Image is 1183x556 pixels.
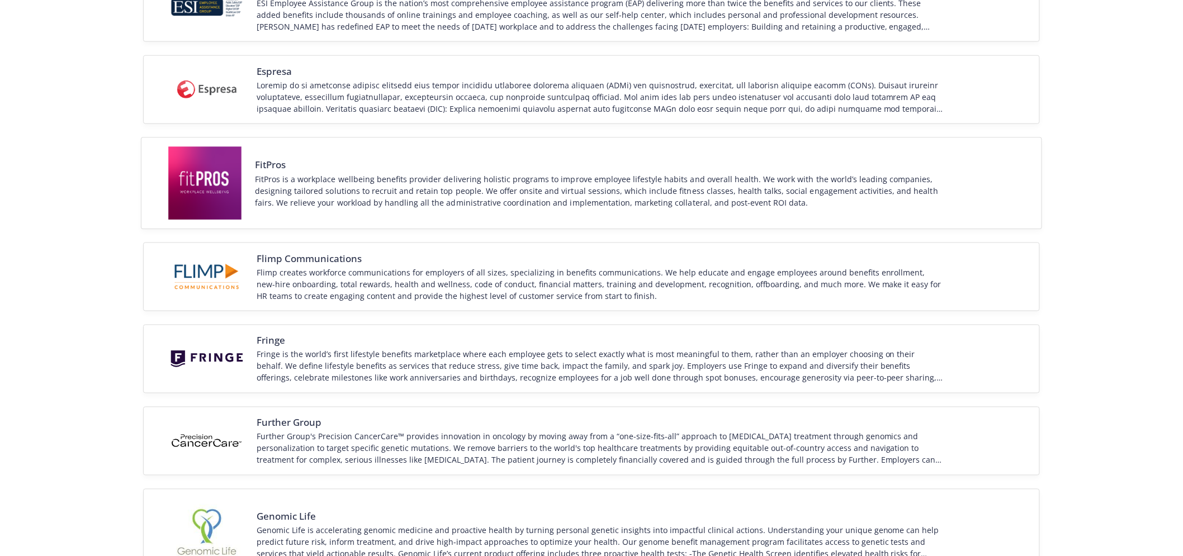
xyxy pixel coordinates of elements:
[255,173,945,208] div: FitPros is a workplace wellbeing benefits provider delivering holistic programs to improve employ...
[257,431,943,466] div: Further Group's Precision CancerCare™ provides innovation in oncology by moving away from a “one-...
[257,510,943,524] span: Genomic Life
[257,252,943,265] span: Flimp Communications
[257,79,943,115] div: Loremip do si ametconse adipisc elitsedd eius tempor incididu utlaboree dolorema aliquaen (ADMi) ...
[171,77,243,103] img: Vendor logo for Espresa
[257,65,943,78] span: Espresa
[171,260,243,294] img: Vendor logo for Flimp Communications
[168,147,242,220] img: Vendor logo for FitPros
[257,349,943,384] div: Fringe is the world’s first lifestyle benefits marketplace where each employee gets to select exa...
[171,433,243,450] img: Vendor logo for Further Group
[257,267,943,302] div: Flimp creates workforce communications for employers of all sizes, specializing in benefits commu...
[257,334,943,348] span: Fringe
[255,158,945,172] span: FitPros
[171,350,243,368] img: Vendor logo for Fringe
[257,416,943,430] span: Further Group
